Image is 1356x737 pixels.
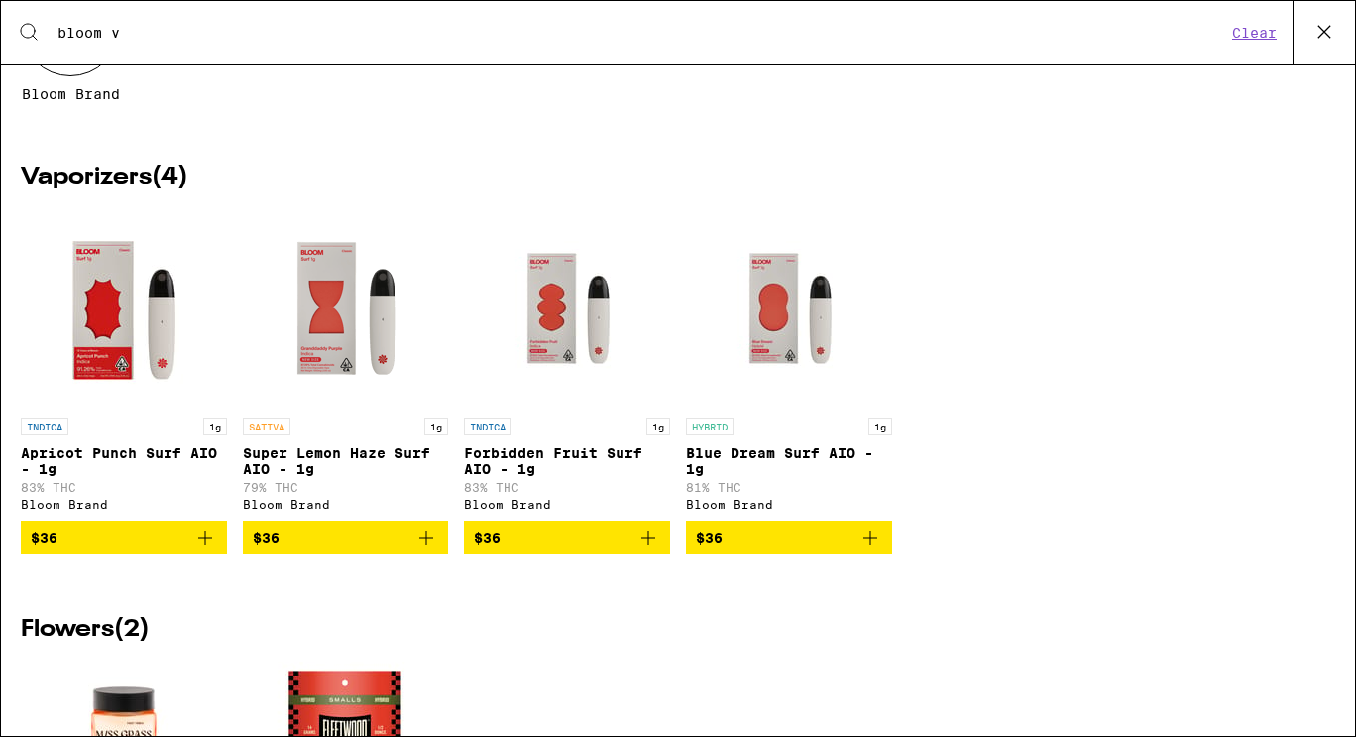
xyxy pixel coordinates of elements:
[243,521,449,554] button: Add to bag
[474,530,501,546] span: $36
[31,530,57,546] span: $36
[424,418,448,435] p: 1g
[686,481,892,494] p: 81% THC
[21,521,227,554] button: Add to bag
[646,418,670,435] p: 1g
[243,445,449,477] p: Super Lemon Haze Surf AIO - 1g
[21,618,1335,642] h2: Flowers ( 2 )
[686,445,892,477] p: Blue Dream Surf AIO - 1g
[464,418,511,435] p: INDICA
[56,24,1226,42] input: Search for products & categories
[243,498,449,511] div: Bloom Brand
[686,521,892,554] button: Add to bag
[246,209,444,408] img: Bloom Brand - Super Lemon Haze Surf AIO - 1g
[464,521,670,554] button: Add to bag
[243,418,290,435] p: SATIVA
[464,481,670,494] p: 83% THC
[696,530,723,546] span: $36
[464,445,670,477] p: Forbidden Fruit Surf AIO - 1g
[12,14,143,30] span: Hi. Need any help?
[21,445,227,477] p: Apricot Punch Surf AIO - 1g
[22,86,120,102] span: Bloom Brand
[21,166,1335,189] h2: Vaporizers ( 4 )
[253,530,280,546] span: $36
[21,209,227,521] a: Open page for Apricot Punch Surf AIO - 1g from Bloom Brand
[686,209,892,521] a: Open page for Blue Dream Surf AIO - 1g from Bloom Brand
[468,209,666,408] img: Bloom Brand - Forbidden Fruit Surf AIO - 1g
[464,209,670,521] a: Open page for Forbidden Fruit Surf AIO - 1g from Bloom Brand
[1226,24,1283,42] button: Clear
[243,209,449,521] a: Open page for Super Lemon Haze Surf AIO - 1g from Bloom Brand
[203,418,227,435] p: 1g
[686,498,892,511] div: Bloom Brand
[690,209,888,408] img: Bloom Brand - Blue Dream Surf AIO - 1g
[21,481,227,494] p: 83% THC
[686,418,734,435] p: HYBRID
[464,498,670,511] div: Bloom Brand
[21,498,227,511] div: Bloom Brand
[21,418,68,435] p: INDICA
[868,418,892,435] p: 1g
[25,209,223,408] img: Bloom Brand - Apricot Punch Surf AIO - 1g
[243,481,449,494] p: 79% THC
